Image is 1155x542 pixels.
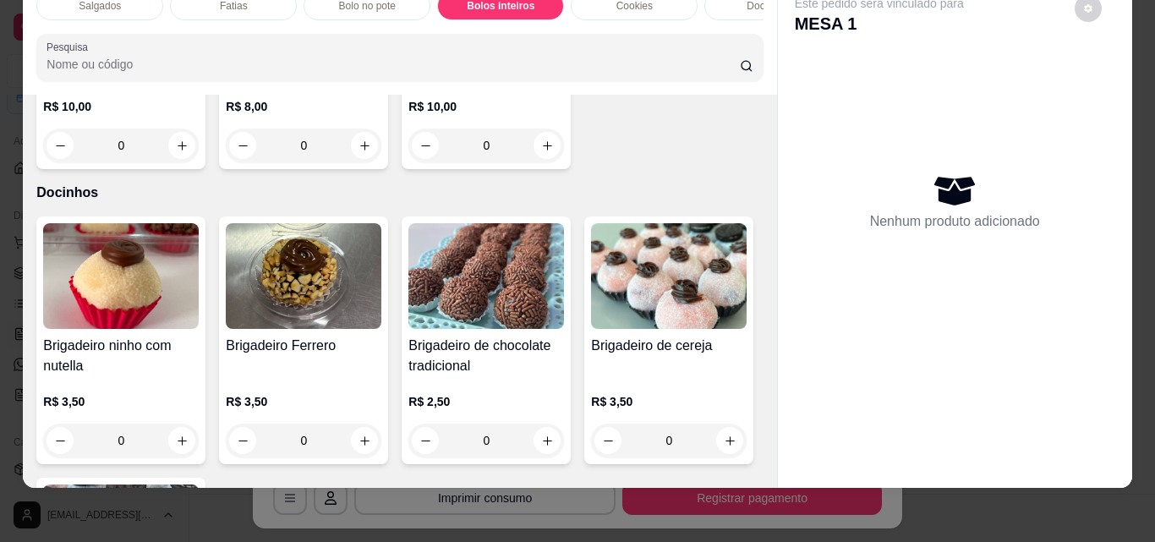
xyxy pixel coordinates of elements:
[412,427,439,454] button: decrease-product-quantity
[226,98,381,115] p: R$ 8,00
[168,132,195,159] button: increase-product-quantity
[226,393,381,410] p: R$ 3,50
[795,12,964,36] p: MESA 1
[47,427,74,454] button: decrease-product-quantity
[591,223,747,329] img: product-image
[408,336,564,376] h4: Brigadeiro de chocolate tradicional
[870,211,1040,232] p: Nenhum produto adicionado
[43,393,199,410] p: R$ 3,50
[412,132,439,159] button: decrease-product-quantity
[534,132,561,159] button: increase-product-quantity
[591,393,747,410] p: R$ 3,50
[229,427,256,454] button: decrease-product-quantity
[47,56,740,73] input: Pesquisa
[43,98,199,115] p: R$ 10,00
[43,223,199,329] img: product-image
[594,427,621,454] button: decrease-product-quantity
[408,223,564,329] img: product-image
[408,393,564,410] p: R$ 2,50
[47,40,94,54] label: Pesquisa
[716,427,743,454] button: increase-product-quantity
[229,132,256,159] button: decrease-product-quantity
[591,336,747,356] h4: Brigadeiro de cereja
[351,132,378,159] button: increase-product-quantity
[534,427,561,454] button: increase-product-quantity
[408,98,564,115] p: R$ 10,00
[168,427,195,454] button: increase-product-quantity
[47,132,74,159] button: decrease-product-quantity
[226,223,381,329] img: product-image
[43,336,199,376] h4: Brigadeiro ninho com nutella
[36,183,763,203] p: Docinhos
[226,336,381,356] h4: Brigadeiro Ferrero
[351,427,378,454] button: increase-product-quantity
